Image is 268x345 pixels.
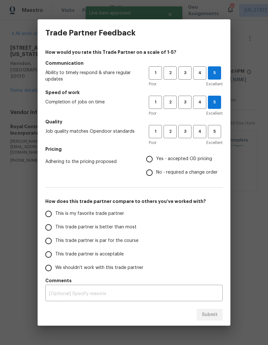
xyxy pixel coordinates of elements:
span: 3 [179,128,191,135]
span: 3 [179,99,191,106]
span: This trade partner is better than most [55,224,137,231]
button: 2 [164,96,177,109]
span: 2 [164,99,176,106]
h3: Trade Partner Feedback [45,28,136,37]
span: This trade partner is acceptable [55,251,124,258]
span: Yes - accepted OD pricing [156,156,212,162]
button: 2 [164,125,177,138]
h4: How would you rate this Trade Partner on a scale of 1-5? [45,49,223,55]
span: 1 [149,99,161,106]
span: 5 [208,69,221,77]
button: 4 [193,66,206,80]
span: 3 [179,69,191,77]
button: 3 [178,66,192,80]
button: 2 [164,66,177,80]
button: 1 [149,125,162,138]
button: 4 [193,125,206,138]
span: 2 [164,128,176,135]
span: 4 [194,69,206,77]
span: Excellent [206,139,223,146]
button: 5 [208,66,221,80]
span: This is my favorite trade partner [55,210,124,217]
span: 5 [208,99,221,106]
span: 1 [149,128,161,135]
button: 3 [178,96,192,109]
h5: Pricing [45,146,223,152]
h5: Communication [45,60,223,66]
span: Poor [149,81,156,87]
span: 4 [194,99,206,106]
h5: How does this trade partner compare to others you’ve worked with? [45,198,223,205]
span: Poor [149,110,156,117]
div: How does this trade partner compare to others you’ve worked with? [45,207,223,275]
button: 1 [149,96,162,109]
span: Job quality matches Opendoor standards [45,128,138,135]
span: 5 [209,128,220,135]
span: 2 [164,69,176,77]
span: 4 [194,128,206,135]
h5: Quality [45,119,223,125]
span: We shouldn't work with this trade partner [55,264,143,271]
span: Ability to timely respond & share regular updates [45,70,138,82]
h5: Speed of work [45,89,223,96]
span: Poor [149,139,156,146]
span: 1 [149,69,161,77]
button: 5 [208,125,221,138]
span: Excellent [206,81,223,87]
button: 1 [149,66,162,80]
span: Excellent [206,110,223,117]
button: 5 [208,96,221,109]
button: 4 [193,96,206,109]
div: Pricing [146,152,223,179]
h5: Comments [45,277,223,284]
span: Adhering to the pricing proposed [45,158,136,165]
span: This trade partner is par for the course [55,237,138,244]
span: No - required a change order [156,169,218,176]
span: Completion of jobs on time [45,99,138,105]
button: 3 [178,125,192,138]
